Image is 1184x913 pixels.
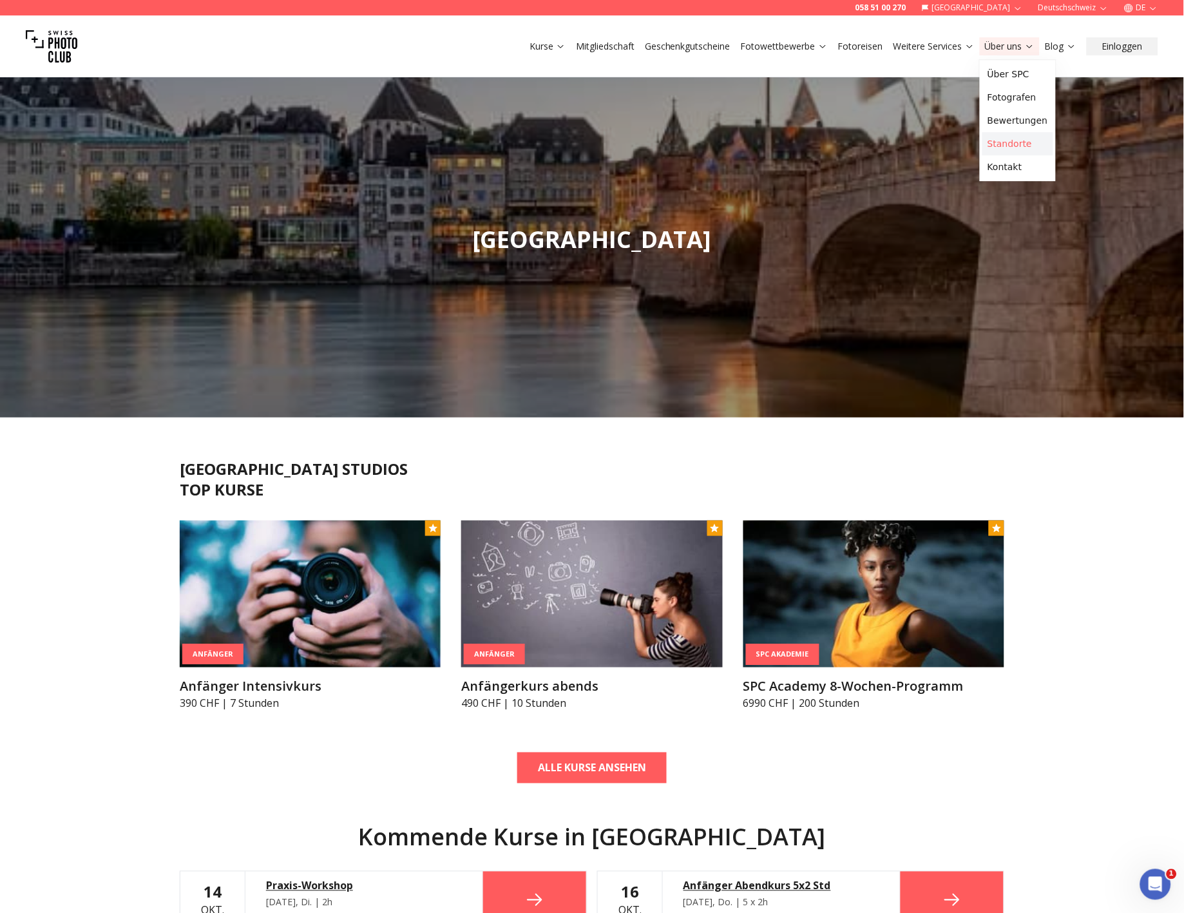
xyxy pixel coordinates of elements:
[472,224,712,255] span: [GEOGRAPHIC_DATA]
[464,644,525,665] div: Anfänger
[461,696,722,711] p: 490 CHF | 10 Stunden
[833,37,888,55] button: Fotoreisen
[180,459,1004,479] h2: [GEOGRAPHIC_DATA] STUDIOS
[743,521,1004,668] img: SPC Academy 8-Wochen-Programm
[683,878,879,894] a: Anfänger Abendkurs 5x2 Std
[204,881,222,903] b: 14
[982,62,1053,86] a: Über SPC
[621,881,639,903] b: 16
[980,37,1040,55] button: Über uns
[461,521,722,711] a: Anfängerkurs abendsAnfängerAnfängerkurs abends490 CHF | 10 Stunden
[743,696,1004,711] p: 6990 CHF | 200 Stunden
[180,521,441,711] a: Anfänger IntensivkursAnfängerAnfänger Intensivkurs390 CHF | 7 Stunden
[640,37,736,55] button: Geschenkgutscheine
[1167,869,1177,879] span: 1
[26,21,77,72] img: Swiss photo club
[1140,869,1171,900] iframe: Intercom live chat
[893,40,975,53] a: Weitere Services
[645,40,730,53] a: Geschenkgutscheine
[180,521,441,668] img: Anfänger Intensivkurs
[517,753,667,783] a: ALLE KURSE ANSEHEN
[180,479,1004,500] h2: TOP KURSE
[266,878,462,894] a: Praxis-Workshop
[180,696,441,711] p: 390 CHF | 7 Stunden
[180,825,1004,851] h2: Kommende Kurse in [GEOGRAPHIC_DATA]
[743,521,1004,711] a: SPC Academy 8-Wochen-ProgrammSPC AkademieSPC Academy 8-Wochen-Programm6990 CHF | 200 Stunden
[538,760,646,776] b: ALLE KURSE ANSEHEN
[982,86,1053,109] a: Fotografen
[743,678,1004,696] h3: SPC Academy 8-Wochen-Programm
[982,132,1053,155] a: Standorte
[1045,40,1076,53] a: Blog
[736,37,833,55] button: Fotowettbewerbe
[1040,37,1082,55] button: Blog
[741,40,828,53] a: Fotowettbewerbe
[985,40,1035,53] a: Über uns
[530,40,566,53] a: Kurse
[461,678,722,696] h3: Anfängerkurs abends
[746,644,819,666] div: SPC Akademie
[855,3,906,13] a: 058 51 00 270
[461,521,722,668] img: Anfängerkurs abends
[182,644,243,665] div: Anfänger
[982,109,1053,132] a: Bewertungen
[576,40,635,53] a: Mitgliedschaft
[982,155,1053,178] a: Kontakt
[838,40,883,53] a: Fotoreisen
[888,37,980,55] button: Weitere Services
[683,896,879,909] div: [DATE], Do. | 5 x 2h
[571,37,640,55] button: Mitgliedschaft
[266,896,462,909] div: [DATE], Di. | 2h
[1087,37,1158,55] button: Einloggen
[180,678,441,696] h3: Anfänger Intensivkurs
[524,37,571,55] button: Kurse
